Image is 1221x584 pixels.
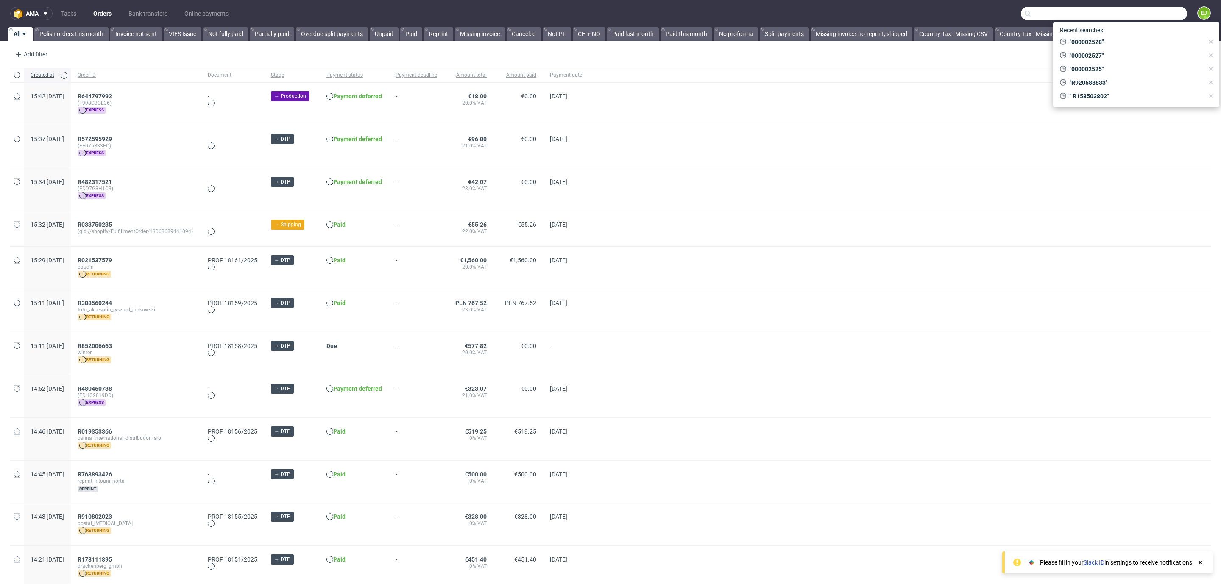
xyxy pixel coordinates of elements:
span: 15:37 [DATE] [31,136,64,142]
span: €328.00 [514,513,536,520]
span: €55.26 [518,221,536,228]
a: R178111895 [78,556,114,563]
a: Partially paid [250,27,294,41]
span: (F998C3CE36) [78,100,194,106]
span: → DTP [274,178,290,186]
span: - [550,342,582,364]
span: Paid [333,513,346,520]
span: returning [78,570,111,577]
a: Canceled [507,27,541,41]
span: 15:11 [DATE] [31,342,64,349]
span: Payment deferred [333,93,382,100]
span: Order ID [78,72,194,79]
span: €18.00 [468,93,487,100]
span: €42.07 [468,178,487,185]
span: [DATE] [550,257,567,264]
figcaption: EJ [1198,7,1210,19]
span: [DATE] [550,471,567,478]
a: R910802023 [78,513,114,520]
span: Recent searches [1057,23,1107,37]
span: [DATE] [550,428,567,435]
span: Payment deferred [333,136,382,142]
span: [DATE] [550,178,567,185]
span: returning [78,271,111,278]
span: 0% VAT [451,563,487,570]
span: Paid [333,300,346,306]
span: → DTP [274,256,290,264]
span: PLN 767.52 [505,300,536,306]
span: Paid [333,428,346,435]
span: 15:32 [DATE] [31,221,64,228]
span: €323.07 [465,385,487,392]
span: [DATE] [550,556,567,563]
span: → DTP [274,470,290,478]
span: Amount total [451,72,487,79]
img: Slack [1027,558,1036,567]
span: → Production [274,92,306,100]
a: VIES Issue [164,27,201,41]
span: "000002528" [1066,38,1204,46]
span: 14:45 [DATE] [31,471,64,478]
span: €500.00 [514,471,536,478]
span: R763893426 [78,471,112,478]
a: Unpaid [370,27,399,41]
div: - [208,221,257,236]
span: R572595929 [78,136,112,142]
span: €328.00 [465,513,487,520]
a: Country Tax - Missing PDF - Invoice not sent [995,27,1119,41]
span: 21.0% VAT [451,392,487,399]
span: R910802023 [78,513,112,520]
span: 0% VAT [451,435,487,442]
a: PROF 18159/2025 [208,300,257,306]
span: - [396,221,437,236]
span: "R920588833" [1066,78,1204,87]
span: reprint_kitouni_nortal [78,478,194,484]
span: drachenberg_gmbh [78,563,194,570]
a: PROF 18151/2025 [208,556,257,563]
a: Split payments [760,27,809,41]
a: All [8,27,33,41]
span: Amount paid [500,72,536,79]
a: Tasks [56,7,81,20]
span: [DATE] [550,93,567,100]
span: €519.25 [465,428,487,435]
span: returning [78,314,111,320]
a: R482317521 [78,178,114,185]
span: - [396,257,437,279]
span: foto_akcesoria_ryszard_jankowski [78,306,194,313]
span: → DTP [274,299,290,307]
a: R480460738 [78,385,114,392]
a: Not fully paid [203,27,248,41]
div: - [208,93,257,108]
span: R033750235 [78,221,112,228]
a: Missing invoice [455,27,505,41]
span: - [396,471,437,492]
span: express [78,192,106,199]
span: [DATE] [550,385,567,392]
span: R482317521 [78,178,112,185]
span: → DTP [274,342,290,350]
div: Add filter [12,47,49,61]
span: €451.40 [514,556,536,563]
span: returning [78,527,111,534]
span: express [78,150,106,156]
span: 23.0% VAT [451,306,487,313]
span: 15:42 [DATE] [31,93,64,100]
div: - [208,136,257,150]
span: Payment deadline [396,72,437,79]
a: Overdue split payments [296,27,368,41]
span: Paid [333,556,346,563]
span: → DTP [274,556,290,563]
span: 15:11 [DATE] [31,300,64,306]
span: ama [26,11,39,17]
span: 22.0% VAT [451,228,487,235]
span: (gid://shopify/FulfillmentOrder/13068689441094) [78,228,194,235]
span: R644797992 [78,93,112,100]
a: Orders [88,7,117,20]
span: [DATE] [550,300,567,306]
span: [DATE] [550,513,567,520]
span: R388560244 [78,300,112,306]
span: - [396,556,437,578]
span: R852006663 [78,342,112,349]
a: No proforma [714,27,758,41]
